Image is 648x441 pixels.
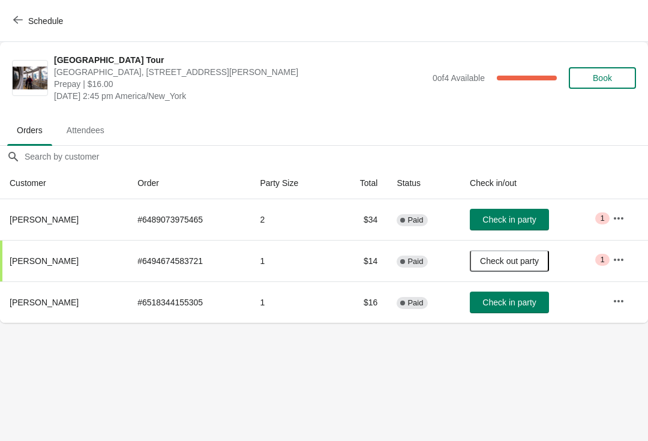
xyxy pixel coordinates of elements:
th: Party Size [250,167,334,199]
span: 1 [600,255,604,265]
button: Check in party [470,292,549,313]
th: Total [334,167,387,199]
button: Check in party [470,209,549,230]
th: Status [387,167,460,199]
span: Check in party [482,215,536,224]
span: Attendees [57,119,114,141]
span: 1 [600,214,604,223]
span: [PERSON_NAME] [10,256,79,266]
span: Orders [7,119,52,141]
span: Check in party [482,298,536,307]
span: Paid [407,215,423,225]
span: [DATE] 2:45 pm America/New_York [54,90,427,102]
span: [GEOGRAPHIC_DATA], [STREET_ADDRESS][PERSON_NAME] [54,66,427,78]
input: Search by customer [24,146,648,167]
span: [GEOGRAPHIC_DATA] Tour [54,54,427,66]
th: Check in/out [460,167,603,199]
td: 2 [250,199,334,240]
td: 1 [250,240,334,281]
span: [PERSON_NAME] [10,215,79,224]
td: $14 [334,240,387,281]
img: City Hall Tower Tour [13,67,47,90]
span: [PERSON_NAME] [10,298,79,307]
button: Schedule [6,10,73,32]
td: # 6494674583721 [128,240,250,281]
button: Book [569,67,636,89]
td: $16 [334,281,387,323]
span: Book [593,73,612,83]
button: Check out party [470,250,549,272]
span: Schedule [28,16,63,26]
th: Order [128,167,250,199]
span: Prepay | $16.00 [54,78,427,90]
td: # 6489073975465 [128,199,250,240]
span: Paid [407,298,423,308]
span: 0 of 4 Available [433,73,485,83]
td: 1 [250,281,334,323]
td: # 6518344155305 [128,281,250,323]
span: Check out party [480,256,539,266]
span: Paid [407,257,423,266]
td: $34 [334,199,387,240]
